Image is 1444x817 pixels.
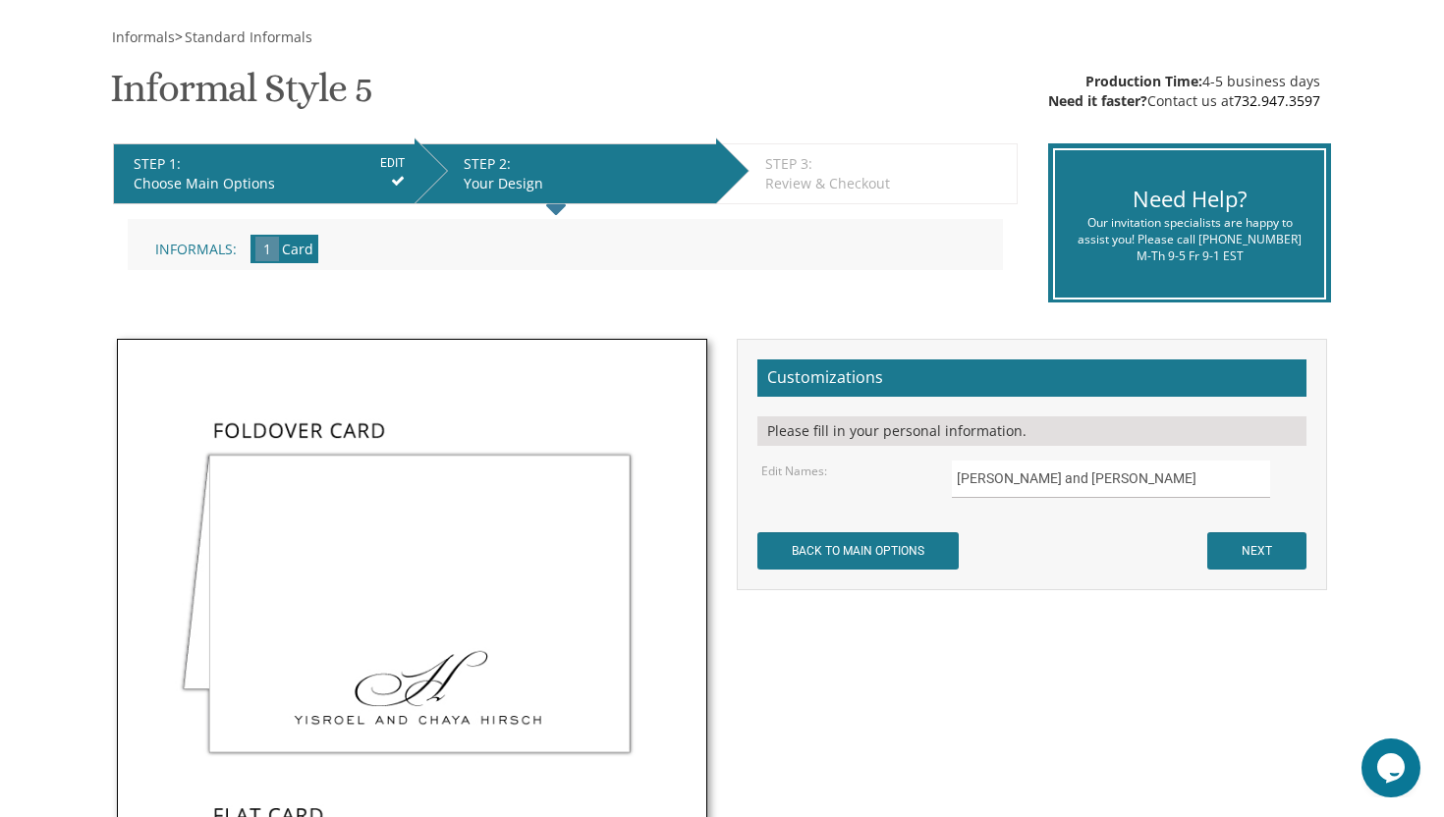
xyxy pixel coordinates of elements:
[757,359,1306,397] h2: Customizations
[183,27,312,46] a: Standard Informals
[1048,91,1147,110] span: Need it faster?
[1048,72,1320,111] div: 4-5 business days Contact us at
[282,240,313,258] span: Card
[255,237,279,261] span: 1
[1070,184,1308,214] div: Need Help?
[1070,214,1308,264] div: Our invitation specialists are happy to assist you! Please call [PHONE_NUMBER] M-Th 9-5 Fr 9-1 EST
[464,154,706,174] div: STEP 2:
[1361,738,1424,797] iframe: chat widget
[380,154,405,172] input: EDIT
[175,27,312,46] span: >
[765,154,1007,174] div: STEP 3:
[112,27,175,46] span: Informals
[765,174,1007,193] div: Review & Checkout
[134,154,405,174] div: STEP 1:
[761,463,827,479] label: Edit Names:
[1234,91,1320,110] a: 732.947.3597
[1085,72,1202,90] span: Production Time:
[1207,532,1306,570] input: NEXT
[134,174,405,193] div: Choose Main Options
[110,67,372,125] h1: Informal Style 5
[757,532,959,570] input: BACK TO MAIN OPTIONS
[110,27,175,46] a: Informals
[185,27,312,46] span: Standard Informals
[757,416,1306,446] div: Please fill in your personal information.
[464,174,706,193] div: Your Design
[155,240,237,258] span: Informals:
